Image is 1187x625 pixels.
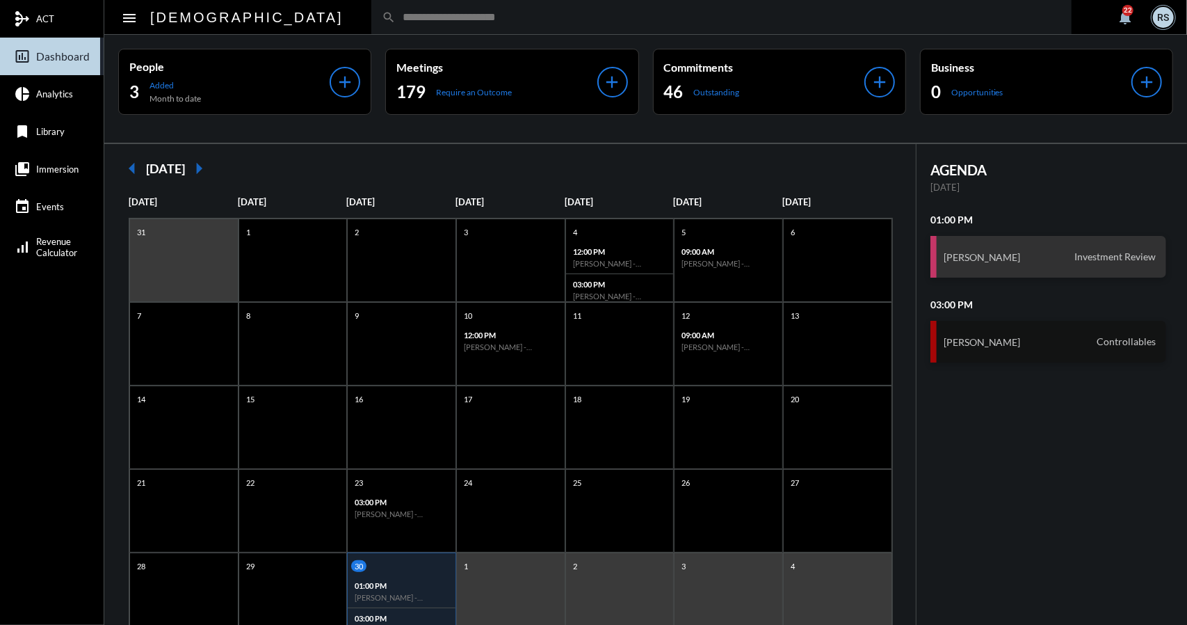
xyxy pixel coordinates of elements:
[573,247,667,256] p: 12:00 PM
[355,593,449,602] h6: [PERSON_NAME] - Investment Review
[460,310,476,322] p: 10
[134,226,149,238] p: 31
[664,81,684,103] h2: 46
[355,498,449,507] p: 03:00 PM
[460,560,471,572] p: 1
[787,560,798,572] p: 4
[1071,251,1159,263] span: Investment Review
[1093,335,1159,348] span: Controllables
[678,226,689,238] p: 5
[944,336,1021,348] h3: [PERSON_NAME]
[464,331,558,340] p: 12:00 PM
[129,81,139,103] h2: 3
[573,280,667,289] p: 03:00 PM
[355,509,449,519] h6: [PERSON_NAME] - [PERSON_NAME] - Retirement Income
[351,226,362,238] p: 2
[346,196,455,207] p: [DATE]
[570,310,585,322] p: 11
[134,310,145,322] p: 7
[464,342,558,351] h6: [PERSON_NAME] - Investment Review
[455,196,565,207] p: [DATE]
[870,72,889,92] mat-icon: add
[570,477,585,489] p: 25
[36,236,77,258] span: Revenue Calculator
[14,10,31,27] mat-icon: mediation
[351,310,362,322] p: 9
[570,560,581,572] p: 2
[603,72,622,92] mat-icon: add
[134,393,149,405] p: 14
[930,214,1166,226] h2: 01:00 PM
[36,164,79,175] span: Immersion
[121,10,138,26] mat-icon: Side nav toggle icon
[351,393,366,405] p: 16
[694,87,740,97] p: Outstanding
[129,196,238,207] p: [DATE]
[243,560,258,572] p: 29
[14,161,31,177] mat-icon: collections_bookmark
[436,87,512,97] p: Require an Outcome
[460,393,476,405] p: 17
[1153,7,1174,28] div: RS
[14,86,31,102] mat-icon: pie_chart
[678,310,693,322] p: 12
[396,61,597,74] p: Meetings
[573,292,667,301] h6: [PERSON_NAME] - [PERSON_NAME] - Investment Review
[930,182,1166,193] p: [DATE]
[134,477,149,489] p: 21
[944,251,1021,263] h3: [PERSON_NAME]
[1137,72,1156,92] mat-icon: add
[134,560,149,572] p: 28
[931,61,1131,74] p: Business
[565,196,674,207] p: [DATE]
[238,196,347,207] p: [DATE]
[673,196,782,207] p: [DATE]
[351,477,366,489] p: 23
[782,196,891,207] p: [DATE]
[951,87,1003,97] p: Opportunities
[243,393,258,405] p: 15
[14,48,31,65] mat-icon: insert_chart_outlined
[185,155,213,182] mat-icon: arrow_right
[1122,5,1133,16] div: 22
[146,161,185,176] h2: [DATE]
[930,299,1166,310] h2: 03:00 PM
[930,161,1166,178] h2: AGENDA
[570,393,585,405] p: 18
[382,10,396,24] mat-icon: search
[678,560,689,572] p: 3
[150,93,201,104] p: Month to date
[678,393,693,405] p: 19
[681,247,775,256] p: 09:00 AM
[355,581,449,590] p: 01:00 PM
[570,226,581,238] p: 4
[678,477,693,489] p: 26
[36,126,65,137] span: Library
[573,259,667,268] h6: [PERSON_NAME] - [PERSON_NAME] - Fulfillment
[681,259,775,268] h6: [PERSON_NAME] - Investment
[36,50,90,63] span: Dashboard
[150,6,344,29] h2: [DEMOGRAPHIC_DATA]
[150,80,201,90] p: Added
[14,198,31,215] mat-icon: event
[335,72,355,92] mat-icon: add
[681,342,775,351] h6: [PERSON_NAME] - [PERSON_NAME] - Review
[787,226,798,238] p: 6
[118,155,146,182] mat-icon: arrow_left
[787,310,802,322] p: 13
[36,13,54,24] span: ACT
[36,88,73,100] span: Analytics
[460,477,476,489] p: 24
[14,123,31,140] mat-icon: bookmark
[243,226,254,238] p: 1
[243,310,254,322] p: 8
[664,61,864,74] p: Commitments
[115,3,143,31] button: Toggle sidenav
[36,201,64,212] span: Events
[681,331,775,340] p: 09:00 AM
[787,477,802,489] p: 27
[460,226,471,238] p: 3
[787,393,802,405] p: 20
[14,239,31,255] mat-icon: signal_cellular_alt
[396,81,426,103] h2: 179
